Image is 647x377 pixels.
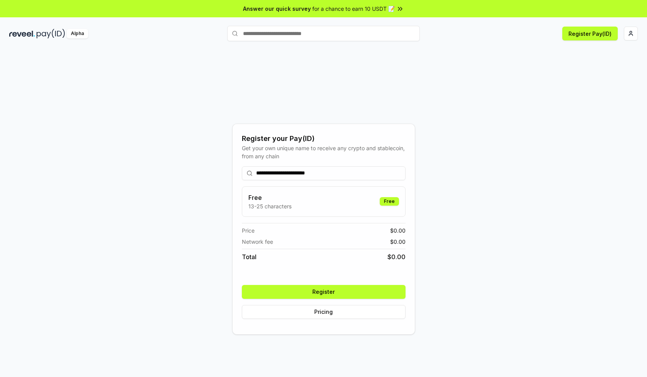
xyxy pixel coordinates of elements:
span: Network fee [242,238,273,246]
span: Answer our quick survey [243,5,311,13]
button: Pricing [242,305,406,319]
div: Register your Pay(ID) [242,133,406,144]
h3: Free [248,193,292,202]
div: Free [380,197,399,206]
span: Total [242,252,256,261]
div: Get your own unique name to receive any crypto and stablecoin, from any chain [242,144,406,160]
span: Price [242,226,255,235]
img: reveel_dark [9,29,35,39]
span: for a chance to earn 10 USDT 📝 [312,5,395,13]
span: $ 0.00 [390,238,406,246]
span: $ 0.00 [387,252,406,261]
button: Register Pay(ID) [562,27,618,40]
div: Alpha [67,29,88,39]
p: 13-25 characters [248,202,292,210]
button: Register [242,285,406,299]
img: pay_id [37,29,65,39]
span: $ 0.00 [390,226,406,235]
